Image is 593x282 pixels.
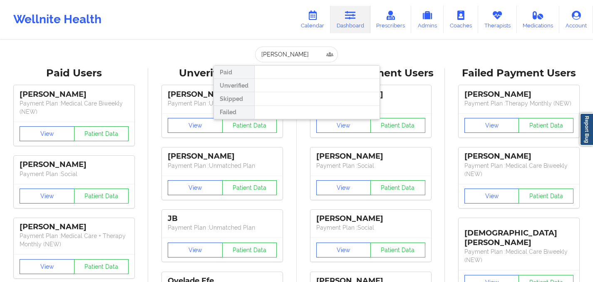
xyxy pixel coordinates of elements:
[519,118,573,133] button: Patient Data
[464,90,573,99] div: [PERSON_NAME]
[168,180,223,195] button: View
[519,189,573,204] button: Patient Data
[330,6,370,33] a: Dashboard
[20,126,74,141] button: View
[20,90,129,99] div: [PERSON_NAME]
[370,6,412,33] a: Prescribers
[464,189,519,204] button: View
[316,162,425,170] p: Payment Plan : Social
[464,152,573,161] div: [PERSON_NAME]
[444,6,478,33] a: Coaches
[316,152,425,161] div: [PERSON_NAME]
[464,162,573,178] p: Payment Plan : Medical Care Biweekly (NEW)
[411,6,444,33] a: Admins
[222,243,277,257] button: Patient Data
[464,118,519,133] button: View
[74,126,129,141] button: Patient Data
[316,223,425,232] p: Payment Plan : Social
[370,180,425,195] button: Patient Data
[316,214,425,223] div: [PERSON_NAME]
[74,189,129,204] button: Patient Data
[316,243,371,257] button: View
[168,118,223,133] button: View
[370,118,425,133] button: Patient Data
[370,243,425,257] button: Patient Data
[168,99,277,108] p: Payment Plan : Unmatched Plan
[464,99,573,108] p: Payment Plan : Therapy Monthly (NEW)
[517,6,560,33] a: Medications
[214,106,254,119] div: Failed
[168,90,277,99] div: [PERSON_NAME]
[222,118,277,133] button: Patient Data
[20,99,129,116] p: Payment Plan : Medical Care Biweekly (NEW)
[214,66,254,79] div: Paid
[20,160,129,169] div: [PERSON_NAME]
[295,6,330,33] a: Calendar
[168,152,277,161] div: [PERSON_NAME]
[214,79,254,92] div: Unverified
[20,232,129,248] p: Payment Plan : Medical Care + Therapy Monthly (NEW)
[222,180,277,195] button: Patient Data
[316,118,371,133] button: View
[168,243,223,257] button: View
[464,222,573,248] div: [DEMOGRAPHIC_DATA][PERSON_NAME]
[168,214,277,223] div: JB
[74,259,129,274] button: Patient Data
[154,67,290,80] div: Unverified Users
[20,189,74,204] button: View
[20,259,74,274] button: View
[478,6,517,33] a: Therapists
[464,248,573,264] p: Payment Plan : Medical Care Biweekly (NEW)
[214,92,254,105] div: Skipped
[20,170,129,178] p: Payment Plan : Social
[316,180,371,195] button: View
[6,67,142,80] div: Paid Users
[20,222,129,232] div: [PERSON_NAME]
[451,67,587,80] div: Failed Payment Users
[580,113,593,146] a: Report Bug
[168,162,277,170] p: Payment Plan : Unmatched Plan
[168,223,277,232] p: Payment Plan : Unmatched Plan
[559,6,593,33] a: Account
